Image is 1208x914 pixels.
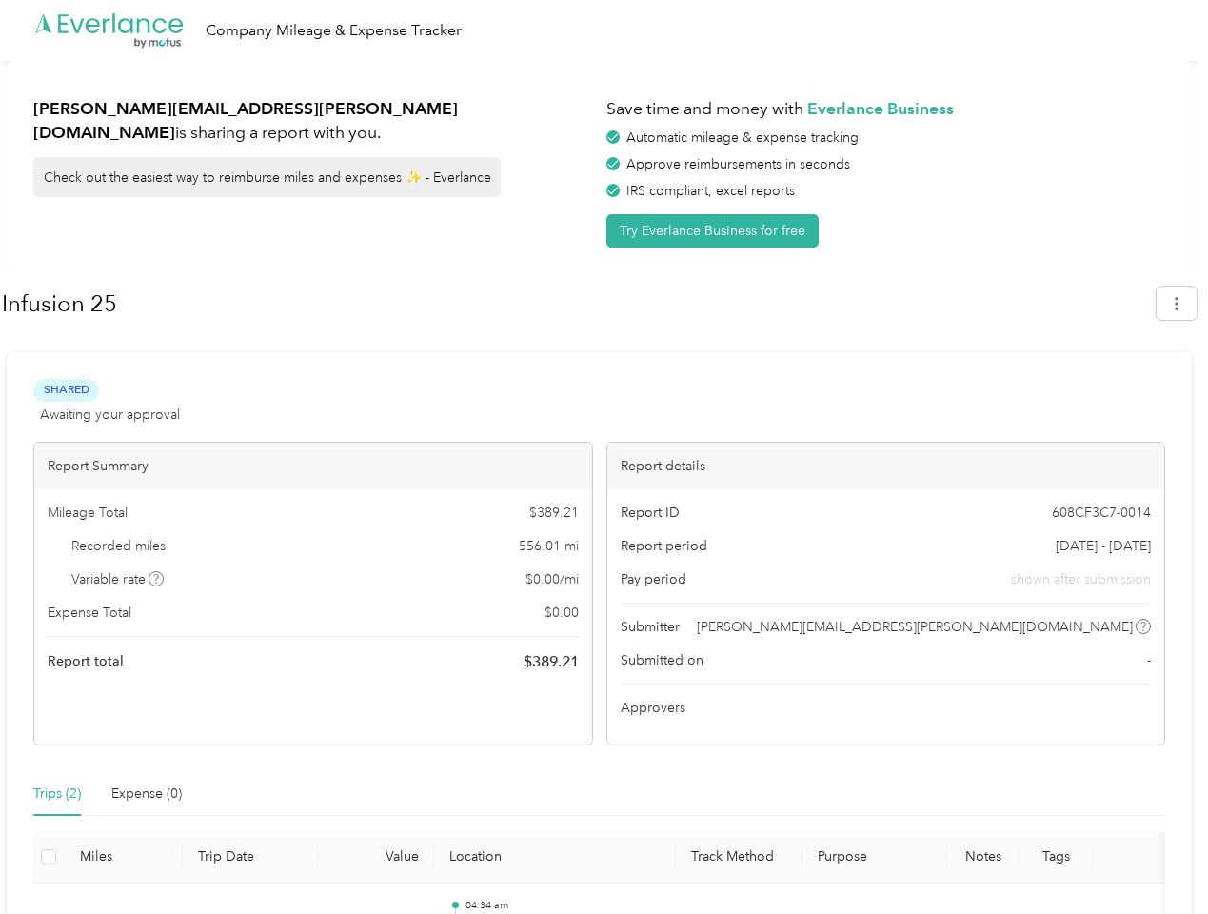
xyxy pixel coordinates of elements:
[33,157,501,197] div: Check out the easiest way to reimburse miles and expenses ✨ - Everlance
[621,650,703,670] span: Submitted on
[524,650,579,673] span: $ 389.21
[621,617,680,637] span: Submitter
[621,569,686,589] span: Pay period
[621,536,707,556] span: Report period
[34,443,592,489] div: Report Summary
[626,183,795,199] span: IRS compliant, excel reports
[545,603,579,623] span: $ 0.00
[697,617,1133,637] span: [PERSON_NAME][EMAIL_ADDRESS][PERSON_NAME][DOMAIN_NAME]
[33,98,458,142] strong: [PERSON_NAME][EMAIL_ADDRESS][PERSON_NAME][DOMAIN_NAME]
[621,503,680,523] span: Report ID
[206,19,462,43] div: Company Mileage & Expense Tracker
[65,831,183,884] th: Miles
[1011,569,1151,589] span: shown after submission
[434,831,676,884] th: Location
[607,443,1165,489] div: Report details
[1147,650,1151,670] span: -
[807,98,954,118] strong: Everlance Business
[606,214,819,248] button: Try Everlance Business for free
[48,603,131,623] span: Expense Total
[33,784,81,805] div: Trips (2)
[676,831,802,884] th: Track Method
[1052,503,1151,523] span: 608CF3C7-0014
[1056,536,1151,556] span: [DATE] - [DATE]
[465,899,662,912] p: 04:34 am
[621,698,685,718] span: Approvers
[606,97,1166,121] h1: Save time and money with
[802,831,948,884] th: Purpose
[111,784,182,805] div: Expense (0)
[33,379,99,401] span: Shared
[1020,831,1092,884] th: Tags
[2,281,1143,327] h1: Infusion 25
[525,569,579,589] span: $ 0.00 / mi
[71,569,165,589] span: Variable rate
[519,536,579,556] span: 556.01 mi
[71,536,166,556] span: Recorded miles
[183,831,318,884] th: Trip Date
[40,405,180,425] span: Awaiting your approval
[529,503,579,523] span: $ 389.21
[626,129,859,146] span: Automatic mileage & expense tracking
[48,651,124,671] span: Report total
[318,831,434,884] th: Value
[626,156,850,172] span: Approve reimbursements in seconds
[947,831,1020,884] th: Notes
[48,503,128,523] span: Mileage Total
[33,97,593,144] h1: is sharing a report with you.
